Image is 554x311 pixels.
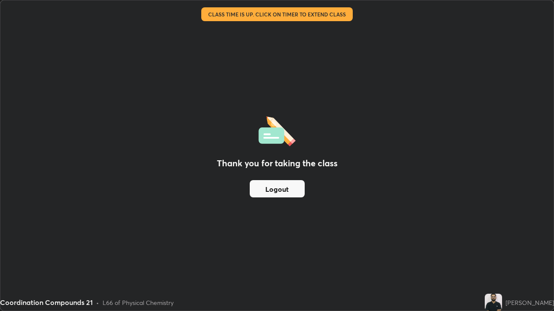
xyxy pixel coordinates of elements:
[103,298,174,307] div: L66 of Physical Chemistry
[506,298,554,307] div: [PERSON_NAME]
[217,157,338,170] h2: Thank you for taking the class
[250,180,305,197] button: Logout
[258,114,296,146] img: offlineFeedback.1438e8b3.svg
[485,294,502,311] img: 5e6e13c1ec7d4a9f98ea3605e43f832c.jpg
[96,298,99,307] div: •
